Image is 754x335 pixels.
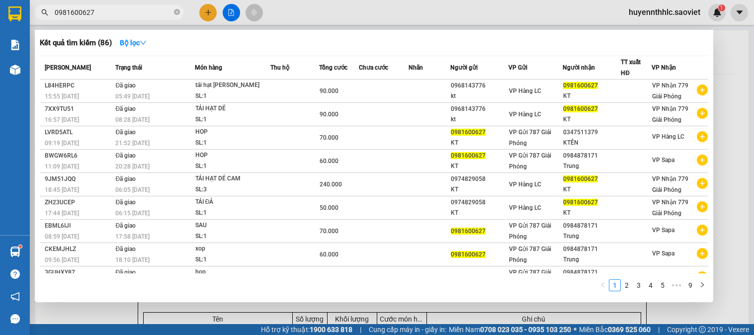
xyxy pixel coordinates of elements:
div: 0984878171 [563,151,620,161]
span: 06:05 [DATE] [115,186,150,193]
img: solution-icon [10,40,20,50]
span: 240.000 [320,181,342,188]
div: LVRD5ATL [45,127,112,138]
span: VP Gửi 787 Giải Phóng [509,129,551,147]
span: ••• [669,279,684,291]
span: Đã giao [115,246,136,252]
div: SL: 1 [195,114,270,125]
span: 18:45 [DATE] [45,186,79,193]
span: TT xuất HĐ [621,59,641,77]
span: Thu hộ [270,64,289,71]
span: VP Hàng LC [509,87,541,94]
span: down [140,39,147,46]
span: 06:15 [DATE] [115,210,150,217]
span: 0981600627 [451,129,486,136]
div: KT [563,208,620,218]
div: 3GUHXY87 [45,267,112,278]
span: 15:55 [DATE] [45,93,79,100]
a: 4 [645,280,656,291]
li: Next 5 Pages [669,279,684,291]
div: SL: 1 [195,161,270,172]
li: Next Page [696,279,708,291]
span: 50.000 [320,204,338,211]
span: Đã giao [115,152,136,159]
span: 70.000 [320,134,338,141]
span: 0981600627 [451,228,486,235]
span: Món hàng [195,64,222,71]
div: SL: 1 [195,231,270,242]
button: right [696,279,708,291]
div: KT [563,114,620,125]
img: warehouse-icon [10,65,20,75]
div: kt [451,114,508,125]
strong: Bộ lọc [120,39,147,47]
div: HOP [195,127,270,138]
span: 17:44 [DATE] [45,210,79,217]
li: 9 [684,279,696,291]
span: VP Hàng LC [509,204,541,211]
span: Đã giao [115,269,136,276]
span: 0981600627 [451,152,486,159]
div: KT [451,161,508,171]
span: plus-circle [697,271,708,282]
span: VP Gửi 787 Giải Phóng [509,152,551,170]
span: plus-circle [697,155,708,166]
span: Đã giao [115,105,136,112]
span: plus-circle [697,108,708,119]
div: ZH23UCEP [45,197,112,208]
span: close-circle [174,8,180,17]
span: 70.000 [320,228,338,235]
div: HOP [195,150,270,161]
span: VP Nhận 779 Giải Phóng [652,175,688,193]
span: plus-circle [697,248,708,259]
li: 1 [609,279,621,291]
a: 2 [621,280,632,291]
div: xop [195,244,270,254]
span: 05:49 [DATE] [115,93,150,100]
span: Tổng cước [319,64,347,71]
span: 09:19 [DATE] [45,140,79,147]
span: VP Nhận [652,64,676,71]
span: Đã giao [115,222,136,229]
span: 20:28 [DATE] [115,163,150,170]
span: Đã giao [115,175,136,182]
span: 17:58 [DATE] [115,233,150,240]
div: Trung [563,161,620,171]
div: TẢI HẠT DẺ [195,103,270,114]
span: 08:59 [DATE] [45,233,79,240]
span: VP Gửi 787 Giải Phóng [509,269,551,287]
div: SL: 3 [195,184,270,195]
span: [PERSON_NAME] [45,64,91,71]
div: 0968143776 [451,81,508,91]
span: 60.000 [320,251,338,258]
span: plus-circle [697,201,708,212]
span: VP Hàng LC [652,133,684,140]
span: VP Sapa [652,227,674,234]
span: plus-circle [697,225,708,236]
span: 21:52 [DATE] [115,140,150,147]
span: 08:28 [DATE] [115,116,150,123]
div: kt [451,91,508,101]
span: VP Gửi [508,64,527,71]
div: L84HERPC [45,81,112,91]
li: 5 [657,279,669,291]
span: plus-circle [697,84,708,95]
div: 0347511379 [563,127,620,138]
div: hop [195,267,270,278]
div: 0974829058 [451,174,508,184]
span: VP Sapa [652,250,674,257]
div: 9JM51JQQ [45,174,112,184]
span: 0981600627 [563,175,598,182]
span: VP Sapa [652,157,674,164]
img: warehouse-icon [10,247,20,257]
button: left [597,279,609,291]
span: VP Hàng LC [509,181,541,188]
div: KT [451,138,508,148]
span: VP Nhận 779 Giải Phóng [652,199,688,217]
div: EBML6IJI [45,221,112,231]
h3: Kết quả tìm kiếm ( 86 ) [40,38,112,48]
span: Người nhận [563,64,595,71]
span: search [41,9,48,16]
div: TẢI HẠT DẺ CAM [195,173,270,184]
li: 3 [633,279,645,291]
